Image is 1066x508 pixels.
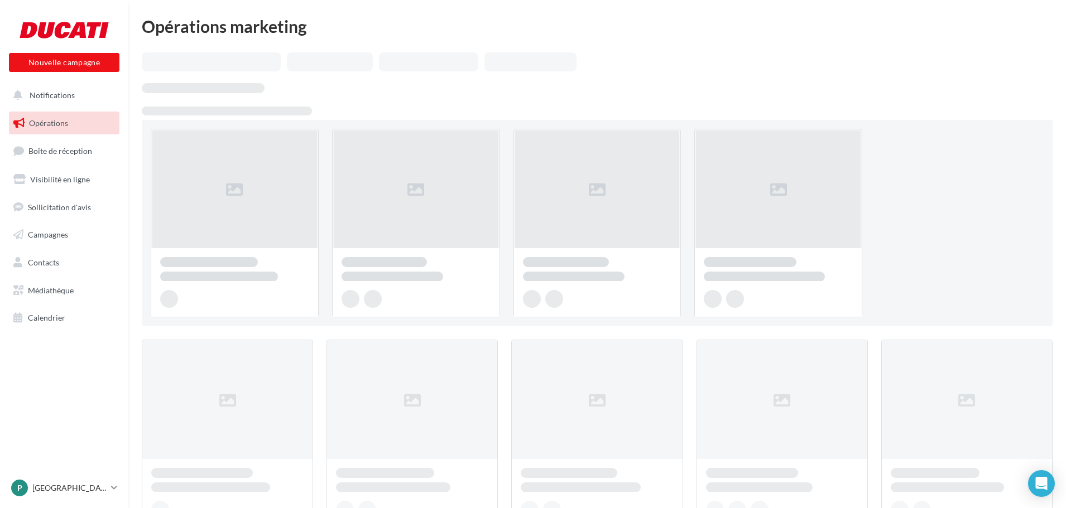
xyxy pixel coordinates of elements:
a: Boîte de réception [7,139,122,163]
span: Calendrier [28,313,65,322]
button: Notifications [7,84,117,107]
span: Opérations [29,118,68,128]
span: Notifications [30,90,75,100]
button: Nouvelle campagne [9,53,119,72]
span: Médiathèque [28,286,74,295]
a: Visibilité en ligne [7,168,122,191]
p: [GEOGRAPHIC_DATA] [32,482,107,494]
a: Contacts [7,251,122,274]
span: Sollicitation d'avis [28,202,91,211]
span: Contacts [28,258,59,267]
span: Campagnes [28,230,68,239]
a: P [GEOGRAPHIC_DATA] [9,477,119,499]
span: Visibilité en ligne [30,175,90,184]
a: Sollicitation d'avis [7,196,122,219]
div: Opérations marketing [142,18,1053,35]
a: Opérations [7,112,122,135]
div: Open Intercom Messenger [1028,470,1055,497]
span: P [17,482,22,494]
a: Médiathèque [7,279,122,302]
a: Campagnes [7,223,122,246]
a: Calendrier [7,306,122,330]
span: Boîte de réception [28,146,92,156]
